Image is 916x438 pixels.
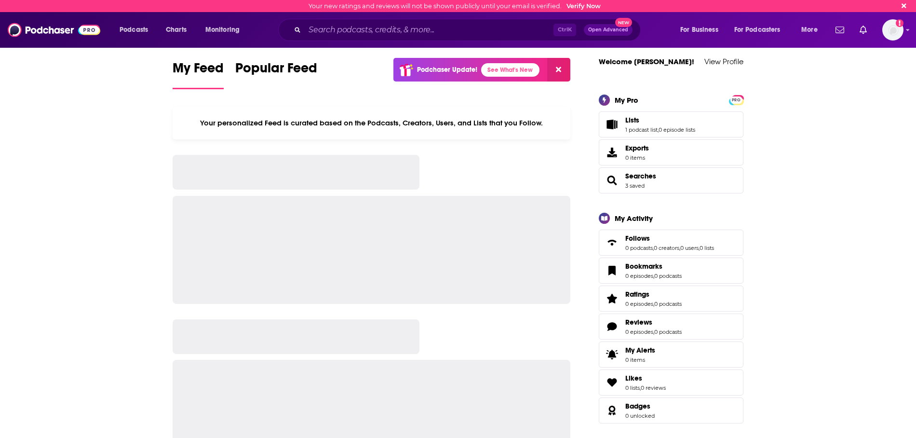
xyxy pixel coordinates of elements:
button: Show profile menu [882,19,903,41]
span: Exports [625,144,649,152]
span: , [679,245,680,251]
a: Lists [625,116,695,124]
a: Welcome [PERSON_NAME]! [599,57,694,66]
span: Exports [602,146,621,159]
span: Bookmarks [599,258,743,284]
span: , [699,245,700,251]
a: Searches [625,172,656,180]
a: Charts [160,22,192,38]
span: , [653,273,654,279]
a: Ratings [625,290,682,299]
span: Follows [599,230,743,256]
a: Follows [625,234,714,243]
span: For Podcasters [734,23,781,37]
span: 0 items [625,356,655,363]
button: open menu [199,22,252,38]
a: 0 podcasts [625,245,653,251]
span: 0 items [625,154,649,161]
span: Badges [599,397,743,424]
a: See What's New [481,63,539,77]
a: My Alerts [599,342,743,368]
a: View Profile [704,57,743,66]
span: Monitoring [205,23,240,37]
span: Follows [625,234,650,243]
button: open menu [728,22,795,38]
a: Follows [602,236,621,249]
a: 0 episodes [625,273,653,279]
a: 0 lists [625,384,640,391]
a: 0 lists [700,245,714,251]
span: Ctrl K [553,24,576,36]
div: My Activity [615,214,653,223]
a: 0 users [680,245,699,251]
span: Likes [599,370,743,396]
a: Likes [625,374,666,383]
a: Ratings [602,292,621,305]
a: Bookmarks [602,264,621,277]
a: 0 unlocked [625,412,655,419]
span: Charts [166,23,187,37]
span: My Alerts [625,346,655,355]
span: Badges [625,402,650,411]
a: 0 creators [654,245,679,251]
a: PRO [730,96,742,103]
a: My Feed [173,60,224,89]
span: PRO [730,96,742,104]
span: Open Advanced [588,27,628,32]
a: Searches [602,174,621,187]
a: Show notifications dropdown [856,22,871,38]
a: Show notifications dropdown [832,22,848,38]
a: Lists [602,118,621,131]
span: Reviews [625,318,652,327]
a: 0 episode lists [659,126,695,133]
svg: Email not verified [896,19,903,27]
a: 0 episodes [625,301,653,307]
span: Ratings [625,290,649,299]
span: Logged in as workman-publicity [882,19,903,41]
img: Podchaser - Follow, Share and Rate Podcasts [8,21,100,39]
div: Your new ratings and reviews will not be shown publicly until your email is verified. [309,2,601,10]
span: Popular Feed [235,60,317,82]
a: Bookmarks [625,262,682,271]
button: open menu [113,22,161,38]
a: 0 podcasts [654,301,682,307]
a: 0 podcasts [654,273,682,279]
a: 0 podcasts [654,328,682,335]
span: , [658,126,659,133]
a: Badges [625,402,655,411]
a: 0 reviews [641,384,666,391]
span: , [653,245,654,251]
span: , [653,328,654,335]
span: My Alerts [602,348,621,361]
a: 3 saved [625,182,645,189]
span: More [801,23,818,37]
span: Reviews [599,314,743,340]
span: Podcasts [120,23,148,37]
a: 0 episodes [625,328,653,335]
span: Bookmarks [625,262,662,271]
a: Reviews [625,318,682,327]
span: New [615,18,633,27]
a: Reviews [602,320,621,333]
div: Search podcasts, credits, & more... [287,19,650,41]
span: My Feed [173,60,224,82]
p: Podchaser Update! [417,66,477,74]
button: open menu [795,22,830,38]
a: 1 podcast list [625,126,658,133]
span: Ratings [599,286,743,312]
a: Popular Feed [235,60,317,89]
span: For Business [680,23,718,37]
span: Lists [625,116,639,124]
a: Exports [599,139,743,165]
div: My Pro [615,96,638,105]
span: Searches [599,167,743,193]
span: Likes [625,374,642,383]
a: Verify Now [566,2,601,10]
span: , [640,384,641,391]
button: Open AdvancedNew [584,24,633,36]
button: open menu [674,22,730,38]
